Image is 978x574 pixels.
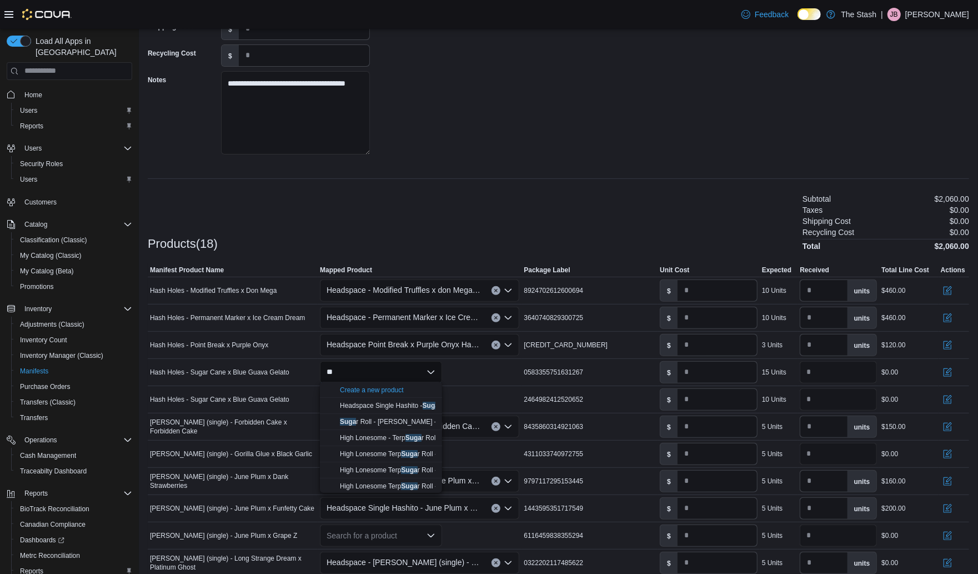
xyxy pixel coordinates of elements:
span: Expected [762,266,791,274]
span: Reports [20,487,132,500]
p: $0.00 [950,228,969,237]
button: Open list of options [504,422,513,431]
button: Inventory Count [11,332,137,348]
span: Total Line Cost [881,266,929,274]
a: Adjustments (Classic) [16,318,89,331]
span: Metrc Reconciliation [16,549,132,562]
button: Cash Management [11,448,137,463]
button: Clear input [491,313,500,322]
a: Manifests [16,365,53,378]
span: Promotions [16,280,132,293]
button: Clear input [491,477,500,486]
span: Catalog [20,218,132,231]
button: Open list of options [504,504,513,513]
span: High Lonesome Terp r Roll - Cherry Pie x Loud Cake [340,450,510,458]
span: Adjustments (Classic) [20,320,84,329]
button: Clear input [491,558,500,567]
span: High Lonesome Terp r Roll - Cherry Bomb x Loud Cake [340,482,518,490]
button: High Lonesome Terp Sugar Roll - Cherry Cookies x Loud Cake [320,462,442,478]
a: Security Roles [16,157,67,171]
label: units [847,335,877,356]
label: $ [660,443,678,465]
button: Reports [20,487,52,500]
div: $0.00 [881,531,898,540]
span: Transfers [20,413,48,422]
a: Inventory Count [16,333,72,347]
span: Promotions [20,282,54,291]
label: Notes [148,76,166,84]
span: Received [800,266,829,274]
button: Open list of options [427,531,435,540]
span: Customers [24,198,57,207]
span: 8435860314921063 [524,422,583,431]
span: r Roll - [PERSON_NAME] - Swaylo x Candy Land [340,418,503,426]
a: BioTrack Reconciliation [16,502,94,516]
span: Security Roles [20,159,63,168]
span: 0322202117485622 [524,558,583,567]
span: Hash Holes - Modified Truffles x Don Mega [150,286,277,295]
div: $120.00 [881,341,905,350]
a: My Catalog (Beta) [16,264,78,278]
mark: Suga [402,482,418,490]
a: Traceabilty Dashboard [16,465,91,478]
span: Operations [24,436,57,445]
img: Cova [22,9,72,20]
span: JB [890,8,898,21]
h6: Taxes [803,206,823,214]
span: Transfers [16,411,132,425]
mark: Suga [402,466,418,474]
button: Clear input [491,286,500,295]
button: Users [2,141,137,156]
h4: $2,060.00 [935,242,969,251]
button: Adjustments (Classic) [11,317,137,332]
span: [PERSON_NAME] (single) - June Plum x Dank Strawberries [150,472,315,490]
span: Reports [20,122,43,131]
span: BioTrack Reconciliation [16,502,132,516]
label: $ [660,362,678,383]
a: Purchase Orders [16,380,75,393]
label: $ [660,471,678,492]
span: Inventory Manager (Classic) [16,349,132,362]
span: Canadian Compliance [16,518,132,531]
label: units [847,498,877,519]
button: Catalog [20,218,52,231]
div: 5 Units [762,450,783,458]
a: Dashboards [11,532,137,548]
label: $ [660,498,678,519]
span: [PERSON_NAME] (single) - Long Strange Dream x Platinum Ghost [150,554,315,572]
label: $ [660,389,678,410]
p: [PERSON_NAME] [905,8,969,21]
span: Inventory [24,305,52,313]
p: $0.00 [950,206,969,214]
span: Classification (Classic) [20,236,87,244]
div: $0.00 [881,368,898,377]
span: Hash Holes - Point Break x Purple Onyx [150,341,268,350]
span: Metrc Reconciliation [20,551,80,560]
a: Metrc Reconciliation [16,549,84,562]
label: units [847,307,877,328]
button: Transfers (Classic) [11,395,137,410]
div: 15 Units [762,368,786,377]
button: Sugar Roll - Hashito - Swaylo x Candy Land [320,414,442,430]
a: Feedback [737,3,793,26]
button: Users [11,172,137,187]
div: 5 Units [762,422,783,431]
input: Dark Mode [798,8,821,20]
a: Inventory Manager (Classic) [16,349,108,362]
button: Home [2,87,137,103]
span: Dashboards [20,536,64,545]
span: [PERSON_NAME] (single) - June Plum x Funfetty Cake [150,504,314,513]
h6: Recycling Cost [803,228,854,237]
button: Promotions [11,279,137,295]
label: $ [222,45,239,66]
span: Actions [941,266,965,274]
button: High Lonesome Terp Sugar Roll - Cherry Bomb x Loud Cake [320,478,442,495]
span: Inventory [20,302,132,316]
span: 2464982412520652 [524,395,583,404]
span: Adjustments (Classic) [16,318,132,331]
span: Inventory Count [16,333,132,347]
mark: Suga [402,450,418,458]
div: 10 Units [762,313,786,322]
a: Classification (Classic) [16,233,92,247]
span: Users [16,104,132,117]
